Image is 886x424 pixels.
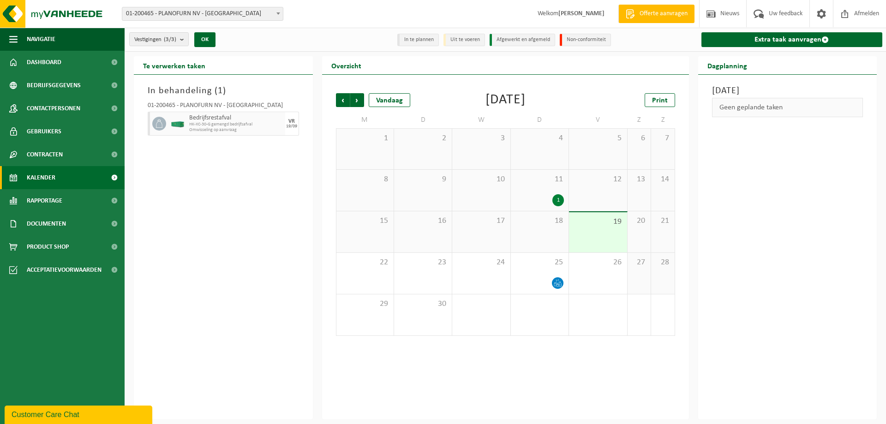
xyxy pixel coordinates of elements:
[134,56,215,74] h2: Te verwerken taken
[698,56,756,74] h2: Dagplanning
[652,97,668,104] span: Print
[148,84,299,98] h3: In behandeling ( )
[27,189,62,212] span: Rapportage
[399,133,447,143] span: 2
[712,84,863,98] h3: [DATE]
[341,216,389,226] span: 15
[129,32,189,46] button: Vestigingen(3/3)
[457,133,505,143] span: 3
[27,166,55,189] span: Kalender
[27,143,63,166] span: Contracten
[189,122,283,127] span: HK-XC-30-G gemengd bedrijfsafval
[701,32,883,47] a: Extra taak aanvragen
[632,257,646,268] span: 27
[712,98,863,117] div: Geen geplande taken
[399,216,447,226] span: 16
[656,174,670,185] span: 14
[574,257,622,268] span: 26
[645,93,675,107] a: Print
[341,174,389,185] span: 8
[164,36,176,42] count: (3/3)
[656,216,670,226] span: 21
[515,174,564,185] span: 11
[27,212,66,235] span: Documenten
[394,112,452,128] td: D
[27,235,69,258] span: Product Shop
[189,127,283,133] span: Omwisseling op aanvraag
[552,194,564,206] div: 1
[171,120,185,127] img: HK-XC-30-GN-00
[27,51,61,74] span: Dashboard
[485,93,526,107] div: [DATE]
[350,93,364,107] span: Volgende
[457,174,505,185] span: 10
[574,217,622,227] span: 19
[618,5,694,23] a: Offerte aanvragen
[27,74,81,97] span: Bedrijfsgegevens
[569,112,627,128] td: V
[341,133,389,143] span: 1
[515,216,564,226] span: 18
[656,133,670,143] span: 7
[632,133,646,143] span: 6
[148,102,299,112] div: 01-200465 - PLANOFURN NV - [GEOGRAPHIC_DATA]
[399,299,447,309] span: 30
[632,216,646,226] span: 20
[632,174,646,185] span: 13
[452,112,510,128] td: W
[341,299,389,309] span: 29
[27,28,55,51] span: Navigatie
[322,56,371,74] h2: Overzicht
[490,34,555,46] li: Afgewerkt en afgemeld
[189,114,283,122] span: Bedrijfsrestafval
[336,93,350,107] span: Vorige
[651,112,675,128] td: Z
[399,257,447,268] span: 23
[369,93,410,107] div: Vandaag
[27,120,61,143] span: Gebruikers
[443,34,485,46] li: Uit te voeren
[288,119,295,124] div: VR
[515,133,564,143] span: 4
[397,34,439,46] li: In te plannen
[122,7,283,21] span: 01-200465 - PLANOFURN NV - WAREGEM
[218,86,223,96] span: 1
[341,257,389,268] span: 22
[656,257,670,268] span: 28
[134,33,176,47] span: Vestigingen
[560,34,611,46] li: Non-conformiteit
[515,257,564,268] span: 25
[194,32,216,47] button: OK
[27,258,102,281] span: Acceptatievoorwaarden
[574,174,622,185] span: 12
[122,7,283,20] span: 01-200465 - PLANOFURN NV - WAREGEM
[399,174,447,185] span: 9
[574,133,622,143] span: 5
[457,216,505,226] span: 17
[27,97,80,120] span: Contactpersonen
[511,112,569,128] td: D
[5,404,154,424] iframe: chat widget
[286,124,297,129] div: 19/09
[628,112,651,128] td: Z
[558,10,605,17] strong: [PERSON_NAME]
[637,9,690,18] span: Offerte aanvragen
[336,112,394,128] td: M
[457,257,505,268] span: 24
